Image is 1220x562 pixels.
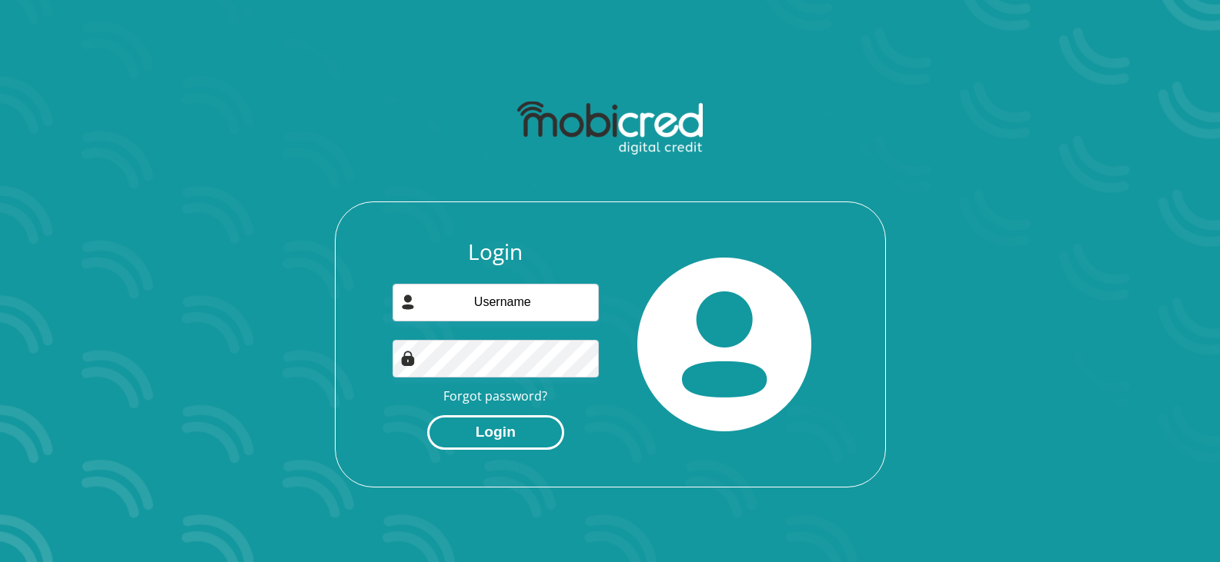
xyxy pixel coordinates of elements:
input: Username [393,284,599,321]
img: Image [400,351,416,366]
button: Login [427,415,564,450]
img: user-icon image [400,294,416,310]
a: Forgot password? [443,387,547,404]
img: mobicred logo [517,101,703,155]
h3: Login [393,239,599,265]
